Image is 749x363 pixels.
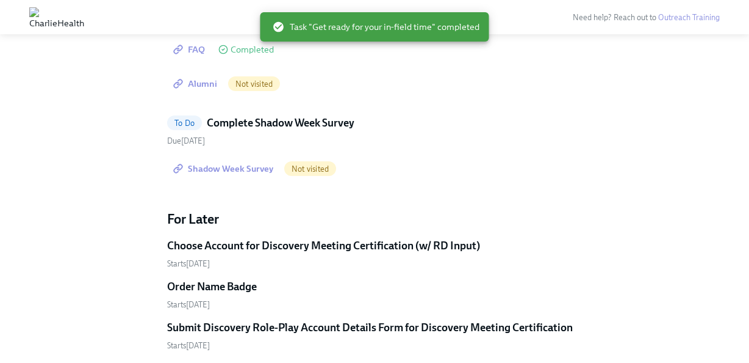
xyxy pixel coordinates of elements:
[167,320,582,351] a: Submit Discovery Role-Play Account Details Form for Discovery Meeting CertificationStarts[DATE]
[573,13,720,22] span: Need help? Reach out to
[29,7,84,27] img: CharlieHealth
[167,119,202,128] span: To Do
[167,238,480,253] h5: Choose Account for Discovery Meeting Certification (w/ RD Input)
[167,279,582,310] a: Order Name BadgeStarts[DATE]
[176,78,217,90] span: Alumni
[167,136,205,145] span: Due [DATE]
[167,238,582,269] a: Choose Account for Discovery Meeting Certification (w/ RD Input)Starts[DATE]
[167,279,257,294] h5: Order Name Badge
[167,341,210,350] span: Thursday, September 11th 2025, 10:00 am
[167,71,226,96] a: Alumni
[176,43,205,56] span: FAQ
[284,164,336,174] span: Not visited
[658,13,720,22] a: Outreach Training
[273,21,479,33] span: Task "Get ready for your in-field time" completed
[167,210,582,229] h4: For Later
[167,37,213,62] a: FAQ
[207,116,354,130] h5: Complete Shadow Week Survey
[167,300,210,309] span: Wednesday, September 10th 2025, 10:00 am
[167,259,210,268] span: Tuesday, September 9th 2025, 10:00 am
[167,320,573,335] h5: Submit Discovery Role-Play Account Details Form for Discovery Meeting Certification
[228,79,280,89] span: Not visited
[167,156,282,181] a: Shadow Week Survey
[231,45,274,54] span: Completed
[176,163,273,175] span: Shadow Week Survey
[167,116,582,147] a: To DoComplete Shadow Week SurveyDue[DATE]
